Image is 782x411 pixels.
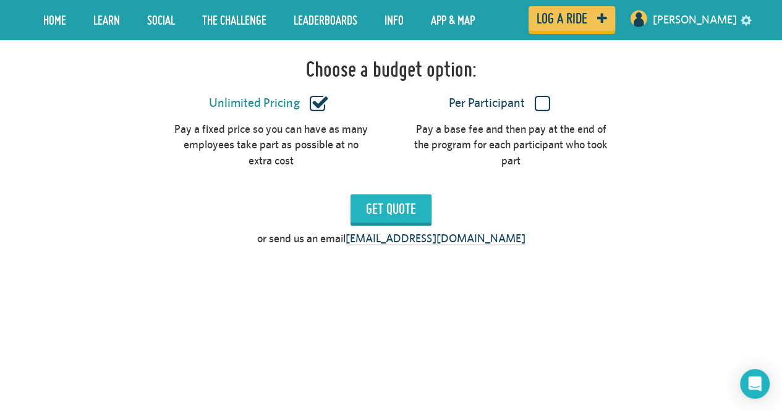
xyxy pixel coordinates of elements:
[34,4,75,35] a: Home
[741,14,752,25] a: settings drop down toggle
[193,4,276,35] a: The Challenge
[306,56,477,81] h1: Choose a budget option:
[375,4,413,35] a: Info
[284,4,367,35] a: Leaderboards
[537,13,587,24] span: Log a ride
[138,4,184,35] a: Social
[173,121,368,168] div: Pay a fixed price so you can have as many employees take part as possible at no extra cost
[346,231,525,245] a: [EMAIL_ADDRESS][DOMAIN_NAME]
[529,6,615,31] a: Log a ride
[402,95,597,111] label: Per Participant
[257,230,525,246] p: or send us an email
[351,194,431,222] input: Get Quote
[653,5,737,35] a: [PERSON_NAME]
[414,121,609,168] div: Pay a base fee and then pay at the end of the program for each participant who took part
[629,9,648,28] img: User profile image
[84,4,129,35] a: LEARN
[171,95,366,111] label: Unlimited Pricing
[422,4,484,35] a: App & Map
[740,369,770,399] div: Open Intercom Messenger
